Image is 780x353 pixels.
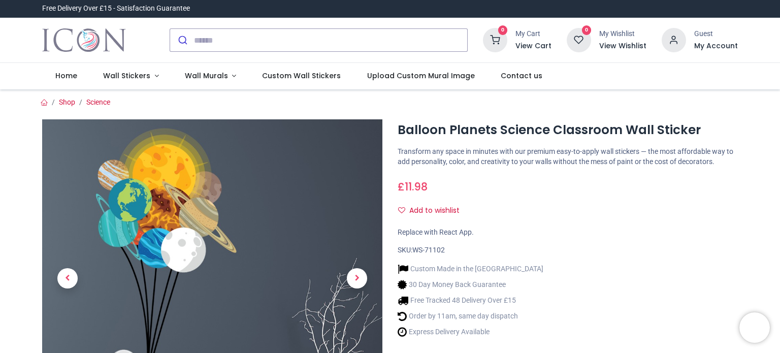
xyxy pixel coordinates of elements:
a: My Account [694,41,738,51]
span: £ [398,179,428,194]
p: Transform any space in minutes with our premium easy-to-apply wall stickers — the most affordable... [398,147,738,167]
span: Contact us [501,71,542,81]
div: Guest [694,29,738,39]
li: Express Delivery Available [398,327,543,337]
i: Add to wishlist [398,207,405,214]
div: SKU: [398,245,738,255]
span: Custom Wall Stickers [262,71,341,81]
sup: 0 [582,25,592,35]
div: My Cart [515,29,551,39]
span: WS-71102 [412,246,445,254]
a: Logo of Icon Wall Stickers [42,26,126,54]
button: Submit [170,29,194,51]
span: Wall Murals [185,71,228,81]
span: 11.98 [405,179,428,194]
a: 0 [567,36,591,44]
span: Wall Stickers [103,71,150,81]
a: Wall Murals [172,63,249,89]
li: Custom Made in the [GEOGRAPHIC_DATA] [398,264,543,274]
a: Shop [59,98,75,106]
a: 0 [483,36,507,44]
a: Wall Stickers [90,63,172,89]
sup: 0 [498,25,508,35]
iframe: Brevo live chat [739,312,770,343]
a: View Wishlist [599,41,646,51]
h1: Balloon Planets Science Classroom Wall Sticker [398,121,738,139]
span: Home [55,71,77,81]
div: Free Delivery Over £15 - Satisfaction Guarantee [42,4,190,14]
span: Previous [57,268,78,288]
div: Replace with React App. [398,228,738,238]
a: View Cart [515,41,551,51]
li: Order by 11am, same day dispatch [398,311,543,322]
span: Upload Custom Mural Image [367,71,475,81]
iframe: Customer reviews powered by Trustpilot [525,4,738,14]
button: Add to wishlistAdd to wishlist [398,202,468,219]
a: Science [86,98,110,106]
div: My Wishlist [599,29,646,39]
span: Next [347,268,367,288]
li: 30 Day Money Back Guarantee [398,279,543,290]
img: Icon Wall Stickers [42,26,126,54]
li: Free Tracked 48 Delivery Over £15 [398,295,543,306]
